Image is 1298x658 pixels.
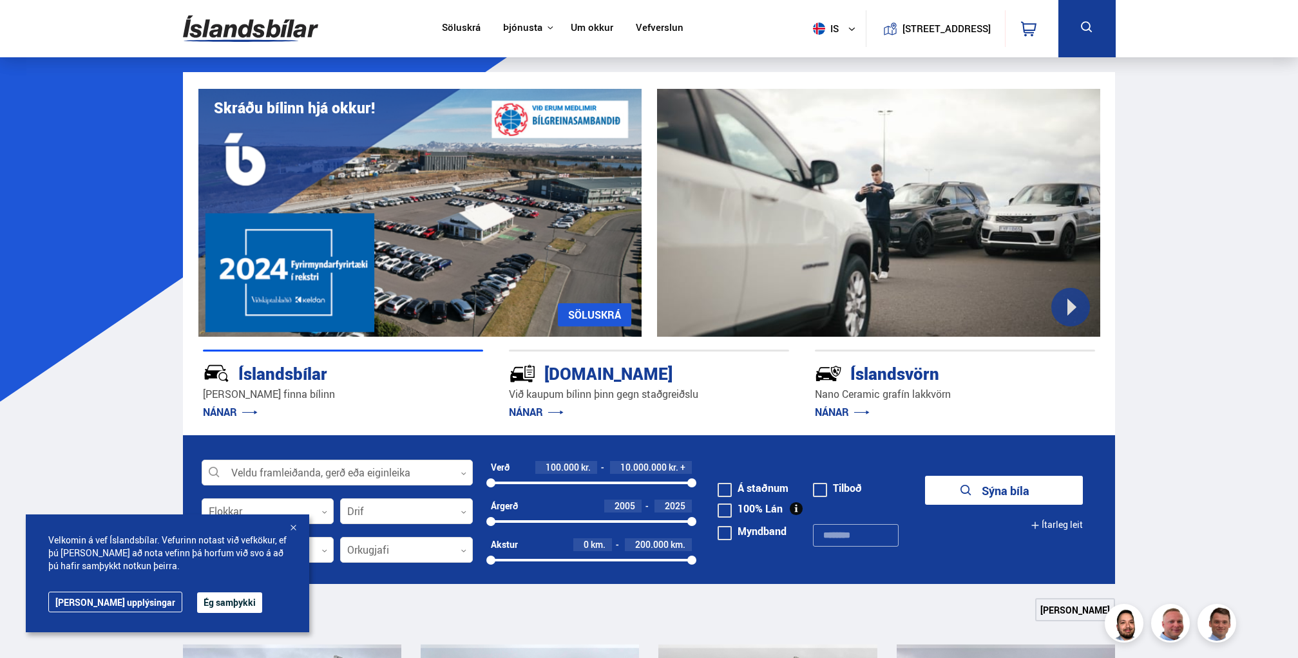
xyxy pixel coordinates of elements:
div: Verð [491,462,510,473]
a: [PERSON_NAME] [1035,598,1115,621]
a: Söluskrá [442,22,481,35]
img: siFngHWaQ9KaOqBr.png [1153,606,1192,644]
a: NÁNAR [815,405,870,419]
span: km. [671,540,685,550]
p: Nano Ceramic grafín lakkvörn [815,387,1095,402]
h1: Skráðu bílinn hjá okkur! [214,99,375,117]
span: 0 [584,538,589,550]
span: kr. [581,462,591,473]
a: NÁNAR [203,405,258,419]
img: svg+xml;base64,PHN2ZyB4bWxucz0iaHR0cDovL3d3dy53My5vcmcvMjAwMC9zdmciIHdpZHRoPSI1MTIiIGhlaWdodD0iNT... [813,23,825,35]
img: tr5P-W3DuiFaO7aO.svg [509,360,536,387]
span: 2025 [665,500,685,512]
a: SÖLUSKRÁ [558,303,631,326]
a: Um okkur [571,22,613,35]
a: [PERSON_NAME] upplýsingar [48,592,182,612]
span: 2005 [615,500,635,512]
label: Myndband [718,526,787,536]
img: G0Ugv5HjCgRt.svg [183,8,318,50]
label: Tilboð [813,483,862,493]
button: Ég samþykki [197,592,262,613]
label: 100% Lán [718,503,783,514]
button: Ítarleg leit [1031,511,1083,540]
p: [PERSON_NAME] finna bílinn [203,387,483,402]
label: Á staðnum [718,483,788,493]
img: -Svtn6bYgwAsiwNX.svg [815,360,842,387]
span: Velkomin á vef Íslandsbílar. Vefurinn notast við vefkökur, ef þú [PERSON_NAME] að nota vefinn þá ... [48,534,287,572]
span: is [808,23,840,35]
div: Íslandsbílar [203,361,437,384]
span: 10.000.000 [620,461,667,473]
button: [STREET_ADDRESS] [908,23,986,34]
button: is [808,10,866,48]
img: FbJEzSuNWCJXmdc-.webp [1199,606,1238,644]
span: kr. [669,462,678,473]
img: eKx6w-_Home_640_.png [198,89,642,337]
div: [DOMAIN_NAME] [509,361,743,384]
img: nhp88E3Fdnt1Opn2.png [1107,606,1145,644]
p: Við kaupum bílinn þinn gegn staðgreiðslu [509,387,789,402]
a: NÁNAR [509,405,564,419]
button: Þjónusta [503,22,542,34]
button: Sýna bíla [925,476,1083,505]
div: Árgerð [491,501,518,511]
div: Akstur [491,540,518,550]
span: 200.000 [635,538,669,550]
span: + [680,462,685,473]
span: 100.000 [546,461,579,473]
a: Vefverslun [636,22,683,35]
img: JRvxyua_JYH6wB4c.svg [203,360,230,387]
a: [STREET_ADDRESS] [873,10,998,47]
span: km. [591,540,606,550]
div: Íslandsvörn [815,361,1049,384]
